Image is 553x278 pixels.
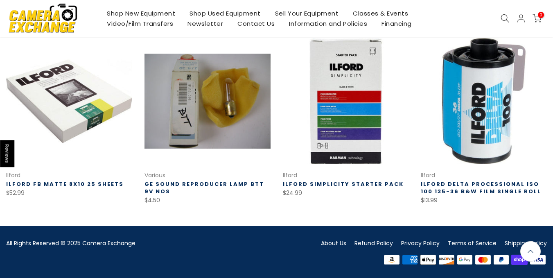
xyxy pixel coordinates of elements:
a: Shop New Equipment [100,8,183,18]
a: Back to the top [520,241,541,262]
a: Sell Your Equipment [268,8,346,18]
a: Contact Us [230,18,282,29]
img: master [474,253,492,266]
div: $52.99 [6,188,132,198]
a: Refund Policy [354,239,393,247]
a: Shop Used Equipment [183,8,268,18]
img: discover [438,253,456,266]
a: Financing [375,18,419,29]
a: Newsletter [181,18,230,29]
div: $4.50 [144,195,271,206]
img: american express [401,253,419,266]
a: Ilford Simplicity Starter Pack [283,180,404,188]
a: About Us [321,239,346,247]
img: amazon payments [383,253,401,266]
a: Video/Film Transfers [100,18,181,29]
img: google pay [456,253,474,266]
a: Ilford [283,171,297,179]
a: Classes & Events [346,8,415,18]
img: visa [528,253,547,266]
a: Shipping Policy [505,239,547,247]
a: Terms of Service [448,239,497,247]
div: $13.99 [421,195,547,206]
div: All Rights Reserved © 2025 Camera Exchange [6,238,271,249]
span: 0 [538,12,544,18]
a: Ilford FB Matte 8X10 25 Sheets [6,180,124,188]
img: shopify pay [510,253,529,266]
a: Various [144,171,165,179]
a: Ilford [6,171,20,179]
a: Ilford [421,171,435,179]
a: 0 [533,14,542,23]
img: apple pay [419,253,438,266]
img: paypal [492,253,510,266]
a: Information and Policies [282,18,375,29]
a: GE Sound Reproducer Lamp BTT 9v NOS [144,180,264,195]
a: Privacy Policy [401,239,440,247]
div: $24.99 [283,188,409,198]
a: Ilford Delta Processional ISO 100 135-36 B&W Film Single Roll [421,180,541,195]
